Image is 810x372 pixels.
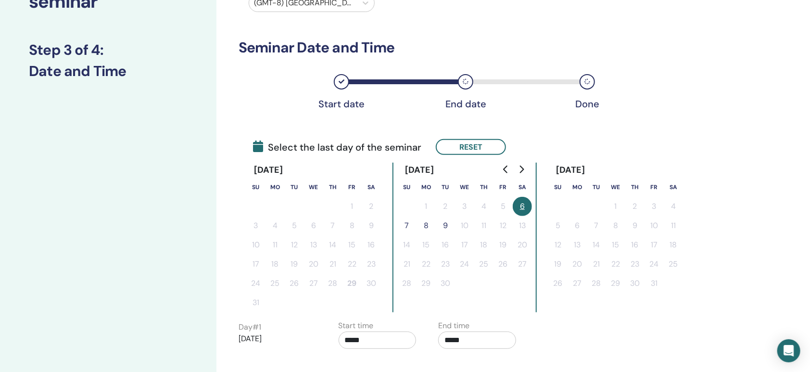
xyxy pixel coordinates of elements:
th: Saturday [513,178,532,197]
button: 17 [455,235,474,255]
button: 15 [342,235,362,255]
button: 12 [494,216,513,235]
button: 1 [606,197,625,216]
button: 11 [266,235,285,255]
button: 21 [397,255,417,274]
th: Friday [494,178,513,197]
button: 18 [474,235,494,255]
button: 31 [246,293,266,312]
button: 13 [568,235,587,255]
th: Monday [417,178,436,197]
th: Wednesday [455,178,474,197]
button: 8 [606,216,625,235]
button: 5 [548,216,568,235]
button: 30 [362,274,381,293]
button: 22 [342,255,362,274]
th: Monday [266,178,285,197]
div: [DATE] [246,163,291,178]
h3: Step 3 of 4 : [29,41,188,59]
button: 13 [513,216,532,235]
button: 11 [474,216,494,235]
button: Reset [436,139,506,155]
button: 23 [625,255,645,274]
button: 3 [455,197,474,216]
button: 7 [397,216,417,235]
button: 5 [285,216,304,235]
button: 18 [266,255,285,274]
button: 9 [362,216,381,235]
button: 21 [587,255,606,274]
button: 22 [606,255,625,274]
th: Saturday [664,178,683,197]
button: 8 [417,216,436,235]
button: 31 [645,274,664,293]
button: 17 [645,235,664,255]
button: 16 [362,235,381,255]
button: 1 [417,197,436,216]
button: 14 [587,235,606,255]
button: 15 [606,235,625,255]
button: 13 [304,235,323,255]
th: Wednesday [304,178,323,197]
h3: Date and Time [29,63,188,80]
button: 4 [664,197,683,216]
button: 2 [625,197,645,216]
th: Tuesday [436,178,455,197]
button: 8 [342,216,362,235]
th: Thursday [323,178,342,197]
button: 10 [455,216,474,235]
button: 18 [664,235,683,255]
button: 22 [417,255,436,274]
div: Start date [317,98,366,110]
button: 2 [362,197,381,216]
h3: Seminar Date and Time [239,39,672,56]
button: 26 [285,274,304,293]
button: 19 [285,255,304,274]
button: 19 [494,235,513,255]
button: 15 [417,235,436,255]
button: 9 [625,216,645,235]
button: 20 [568,255,587,274]
button: 26 [494,255,513,274]
button: 6 [513,197,532,216]
button: 12 [548,235,568,255]
th: Sunday [397,178,417,197]
button: 16 [436,235,455,255]
button: 28 [323,274,342,293]
th: Thursday [474,178,494,197]
button: 10 [645,216,664,235]
th: Saturday [362,178,381,197]
button: 9 [436,216,455,235]
p: [DATE] [239,333,316,345]
button: 3 [246,216,266,235]
button: 27 [513,255,532,274]
button: 5 [494,197,513,216]
button: 7 [587,216,606,235]
button: 17 [246,255,266,274]
button: 11 [664,216,683,235]
span: Select the last day of the seminar [253,140,421,154]
button: 29 [606,274,625,293]
div: Open Intercom Messenger [777,339,800,362]
button: 25 [474,255,494,274]
label: Start time [339,320,374,332]
div: [DATE] [548,163,593,178]
button: 29 [417,274,436,293]
button: 19 [548,255,568,274]
button: 7 [323,216,342,235]
th: Tuesday [285,178,304,197]
th: Monday [568,178,587,197]
button: 30 [436,274,455,293]
div: Done [563,98,611,110]
button: Go to previous month [498,160,514,179]
button: 27 [304,274,323,293]
label: Day # 1 [239,321,261,333]
button: 28 [587,274,606,293]
th: Friday [342,178,362,197]
label: End time [438,320,469,332]
button: 14 [323,235,342,255]
button: 23 [436,255,455,274]
th: Wednesday [606,178,625,197]
button: 3 [645,197,664,216]
button: 26 [548,274,568,293]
